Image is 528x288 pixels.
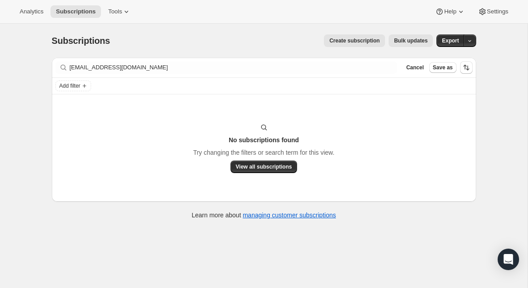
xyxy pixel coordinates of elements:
button: Subscriptions [50,5,101,18]
span: Analytics [20,8,43,15]
span: Settings [487,8,508,15]
span: Cancel [406,64,423,71]
button: Add filter [55,80,91,91]
button: Export [436,34,464,47]
span: Tools [108,8,122,15]
button: View all subscriptions [230,161,298,173]
button: Help [430,5,470,18]
span: View all subscriptions [236,163,292,170]
button: Tools [103,5,136,18]
span: Help [444,8,456,15]
p: Learn more about [192,211,336,220]
a: managing customer subscriptions [243,212,336,219]
button: Cancel [402,62,427,73]
button: Create subscription [324,34,385,47]
button: Bulk updates [389,34,433,47]
button: Settings [473,5,514,18]
span: Subscriptions [52,36,110,46]
span: Save as [433,64,453,71]
button: Analytics [14,5,49,18]
input: Filter subscribers [70,61,398,74]
div: Open Intercom Messenger [498,249,519,270]
span: Bulk updates [394,37,427,44]
span: Add filter [59,82,80,89]
span: Create subscription [329,37,380,44]
span: Subscriptions [56,8,96,15]
h3: No subscriptions found [229,136,299,144]
button: Sort the results [460,61,473,74]
p: Try changing the filters or search term for this view. [193,148,334,157]
span: Export [442,37,459,44]
button: Save as [429,62,457,73]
